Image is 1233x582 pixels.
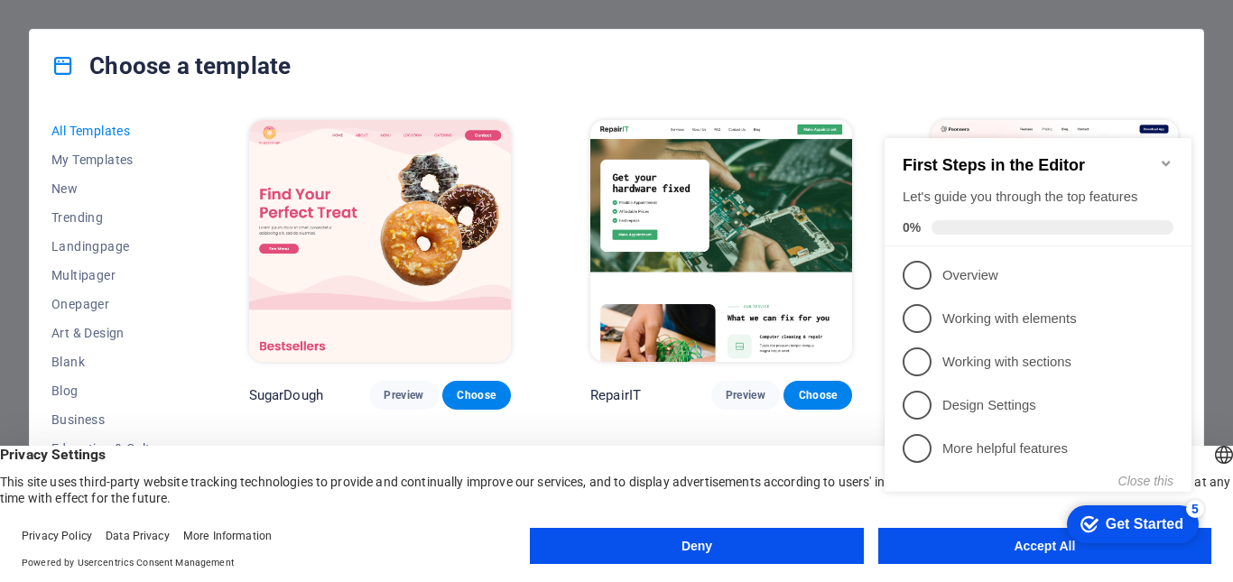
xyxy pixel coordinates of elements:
[51,405,170,434] button: Business
[65,241,282,260] p: Working with sections
[726,388,765,402] span: Preview
[282,44,296,59] div: Minimize checklist
[590,386,641,404] p: RepairIT
[51,319,170,347] button: Art & Design
[51,181,170,196] span: New
[7,185,314,228] li: Working with elements
[51,210,170,225] span: Trending
[442,381,511,410] button: Choose
[798,388,838,402] span: Choose
[309,388,327,406] div: 5
[51,297,170,311] span: Onepager
[7,142,314,185] li: Overview
[241,362,296,376] button: Close this
[65,284,282,303] p: Design Settings
[51,434,170,463] button: Education & Culture
[51,174,170,203] button: New
[51,239,170,254] span: Landingpage
[457,388,496,402] span: Choose
[51,51,291,80] h4: Choose a template
[783,381,852,410] button: Choose
[228,404,306,420] div: Get Started
[7,272,314,315] li: Design Settings
[7,228,314,272] li: Working with sections
[51,203,170,232] button: Trending
[25,108,54,123] span: 0%
[51,347,170,376] button: Blank
[51,232,170,261] button: Landingpage
[369,381,438,410] button: Preview
[51,290,170,319] button: Onepager
[51,412,170,427] span: Business
[51,441,170,456] span: Education & Culture
[65,154,282,173] p: Overview
[51,124,170,138] span: All Templates
[25,76,296,95] div: Let's guide you through the top features
[711,381,780,410] button: Preview
[190,393,321,431] div: Get Started 5 items remaining, 0% complete
[51,326,170,340] span: Art & Design
[65,198,282,217] p: Working with elements
[51,152,170,167] span: My Templates
[249,386,323,404] p: SugarDough
[51,261,170,290] button: Multipager
[65,328,282,346] p: More helpful features
[51,116,170,145] button: All Templates
[384,388,423,402] span: Preview
[25,44,296,63] h2: First Steps in the Editor
[590,120,852,362] img: RepairIT
[51,383,170,398] span: Blog
[51,145,170,174] button: My Templates
[51,376,170,405] button: Blog
[51,268,170,282] span: Multipager
[51,355,170,369] span: Blank
[7,315,314,358] li: More helpful features
[249,120,511,362] img: SugarDough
